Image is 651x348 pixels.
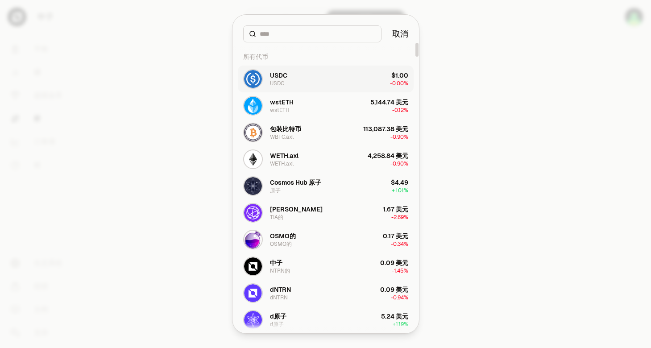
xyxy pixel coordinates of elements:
img: WETH.axl 标志 [244,150,262,168]
div: TIA的 [270,214,283,221]
button: WETH.axl 标志WETH.axlWETH.axl4,258.84 美元-0.90% [238,146,414,173]
div: 1.67 美元 [383,205,408,214]
div: wstETH [270,107,290,114]
div: wstETH [270,98,294,107]
div: $4.49 [391,178,408,187]
div: d原子 [270,321,284,328]
div: [PERSON_NAME] [270,205,323,214]
button: ATOM 标志Cosmos Hub 原子原子$4.49+1.01% [238,173,414,199]
img: WBTC.axl 徽标 [244,124,262,141]
span: -1.45% [392,267,408,274]
span: + 1.19% [393,321,408,328]
span: -0.12% [392,107,408,114]
div: Cosmos Hub 原子 [270,178,321,187]
div: WETH.axl [270,160,294,167]
img: dNTRN 徽标 [244,284,262,302]
button: OSMO 徽标OSMO的OSMO的0.17 美元-0.34% [238,226,414,253]
div: USDC [270,80,284,87]
div: 0.09 美元 [380,285,408,294]
div: $1.00 [391,71,408,80]
button: wstETH 徽标wstETHwstETH5,144.74 美元-0.12% [238,92,414,119]
span: -0.90% [390,133,408,141]
button: dATOM 徽标d原子d原子5.24 美元+1.19% [238,307,414,333]
div: WBTC.axl [270,133,294,141]
button: 取消 [392,28,408,40]
span: -2.69% [391,214,408,221]
div: 所有代币 [238,48,414,66]
div: 中子 [270,258,282,267]
div: OSMO的 [270,232,296,240]
img: NTRN标志 [244,257,262,275]
div: NTRN的 [270,267,290,274]
div: 包装比特币 [270,124,301,133]
div: 0.09 美元 [380,258,408,267]
div: 0.17 美元 [383,232,408,240]
img: dATOM 徽标 [244,311,262,329]
div: 5.24 美元 [381,312,408,321]
img: USDC 标志 [244,70,262,88]
div: dNTRN [270,294,288,301]
div: 原子 [270,187,281,194]
button: WBTC.axl 徽标包装比特币WBTC.axl113,087.38 美元-0.90% [238,119,414,146]
div: WETH.axl [270,151,299,160]
img: OSMO 徽标 [244,231,262,249]
div: dNTRN [270,285,291,294]
button: TIA标志[PERSON_NAME]TIA的1.67 美元-2.69% [238,199,414,226]
button: USDC 标志USDCUSDC$1.00-0.00% [238,66,414,92]
button: dNTRN 徽标dNTRNdNTRN0.09 美元-0.94% [238,280,414,307]
div: USDC [270,71,287,80]
img: TIA标志 [244,204,262,222]
div: OSMO的 [270,240,292,248]
span: + 1.01% [392,187,408,194]
div: d原子 [270,312,286,321]
div: 5,144.74 美元 [370,98,408,107]
span: -0.94% [391,294,408,301]
div: 113,087.38 美元 [363,124,408,133]
span: -0.90% [390,160,408,167]
button: NTRN标志中子NTRN的0.09 美元-1.45% [238,253,414,280]
img: wstETH 徽标 [244,97,262,115]
div: 4,258.84 美元 [368,151,408,160]
span: -0.34% [391,240,408,248]
img: ATOM 标志 [244,177,262,195]
span: -0.00% [390,80,408,87]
